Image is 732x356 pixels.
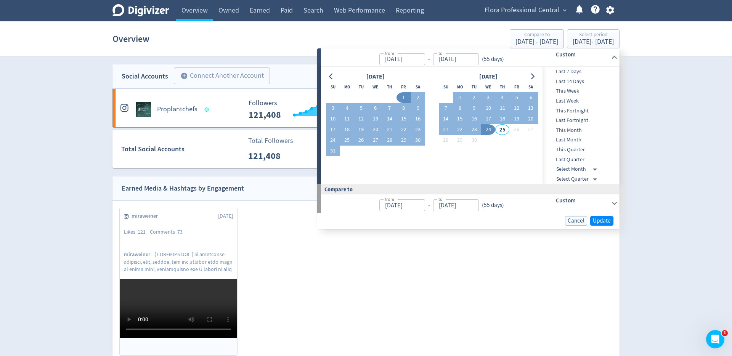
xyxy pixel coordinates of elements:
button: 11 [495,103,509,114]
button: 23 [467,124,481,135]
div: Last Week [543,96,618,106]
p: Total Followers [248,136,293,146]
div: [DATE] [364,72,387,82]
div: from-to(55 days)Custom [321,194,620,213]
label: from [385,50,394,56]
nav: presets [543,67,618,184]
label: from [385,196,394,202]
th: Friday [509,82,523,92]
div: ( 55 days ) [479,55,507,64]
button: 27 [524,124,538,135]
button: 29 [396,135,411,146]
button: 6 [368,103,382,114]
button: 18 [495,114,509,124]
button: 2 [411,92,425,103]
button: 30 [411,135,425,146]
th: Sunday [439,82,453,92]
span: expand_more [561,7,568,14]
button: 31 [326,146,340,156]
th: Thursday [495,82,509,92]
button: 15 [396,114,411,124]
button: 19 [509,114,523,124]
div: from-to(55 days)Custom [321,67,620,184]
span: Last Quarter [543,156,618,164]
div: - [425,201,433,210]
button: 8 [396,103,411,114]
iframe: Intercom live chat [706,330,724,348]
button: 13 [368,114,382,124]
th: Sunday [326,82,340,92]
div: Last 7 Days [543,67,618,77]
div: This Week [543,86,618,96]
button: 27 [368,135,382,146]
button: 28 [382,135,396,146]
span: 121 [138,228,146,235]
button: 9 [467,103,481,114]
th: Tuesday [467,82,481,92]
div: Last 14 Days [543,77,618,87]
div: Last Month [543,135,618,145]
div: Social Accounts [122,71,168,82]
th: Wednesday [368,82,382,92]
div: [DATE] - [DATE] [515,38,558,45]
button: 7 [382,103,396,114]
th: Thursday [382,82,396,92]
div: This Quarter [543,145,618,155]
button: 10 [481,103,495,114]
button: Update [590,216,613,226]
div: [DATE] [477,72,500,82]
button: 16 [467,114,481,124]
button: 17 [326,124,340,135]
div: - [425,55,433,64]
button: 8 [453,103,467,114]
button: 5 [509,92,523,103]
label: to [438,50,443,56]
button: 3 [326,103,340,114]
div: Comments [150,228,187,236]
button: Cancel [565,216,587,226]
button: 20 [524,114,538,124]
div: This Month [543,125,618,135]
button: 11 [340,114,354,124]
button: 25 [340,135,354,146]
span: add_circle [180,72,188,80]
button: Go to previous month [326,71,337,82]
div: Compare to [317,184,620,194]
button: 10 [326,114,340,124]
span: Flora Professional Central [485,4,559,16]
div: This Fortnight [543,106,618,116]
button: 4 [340,103,354,114]
button: 7 [439,103,453,114]
button: 5 [354,103,368,114]
a: Proplantchefs undefinedProplantchefs Followers --- Followers 121,408 <1% Engagements 183 Engageme... [112,89,620,127]
h6: Custom [556,196,608,205]
div: Last Fortnight [543,115,618,125]
img: Proplantchefs undefined [136,102,151,117]
button: Compare to[DATE] - [DATE] [510,29,564,48]
button: 12 [354,114,368,124]
div: [DATE] - [DATE] [573,38,614,45]
label: to [438,196,443,202]
span: 73 [177,228,183,235]
span: Update [593,218,611,224]
th: Saturday [411,82,425,92]
span: Last Week [543,97,618,105]
button: 9 [411,103,425,114]
span: This Fortnight [543,107,618,115]
span: 1 [722,330,728,336]
button: Flora Professional Central [482,4,568,16]
button: 2 [467,92,481,103]
h1: Overview [112,27,149,51]
button: 1 [396,92,411,103]
span: Data last synced: 25 Sep 2025, 2:02am (AEST) [205,107,211,112]
h5: Proplantchefs [157,105,197,114]
button: 26 [509,124,523,135]
button: 16 [411,114,425,124]
button: 22 [396,124,411,135]
span: This Quarter [543,146,618,154]
span: Cancel [568,218,584,224]
div: Compare to [515,32,558,38]
th: Friday [396,82,411,92]
button: 4 [495,92,509,103]
button: 17 [481,114,495,124]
